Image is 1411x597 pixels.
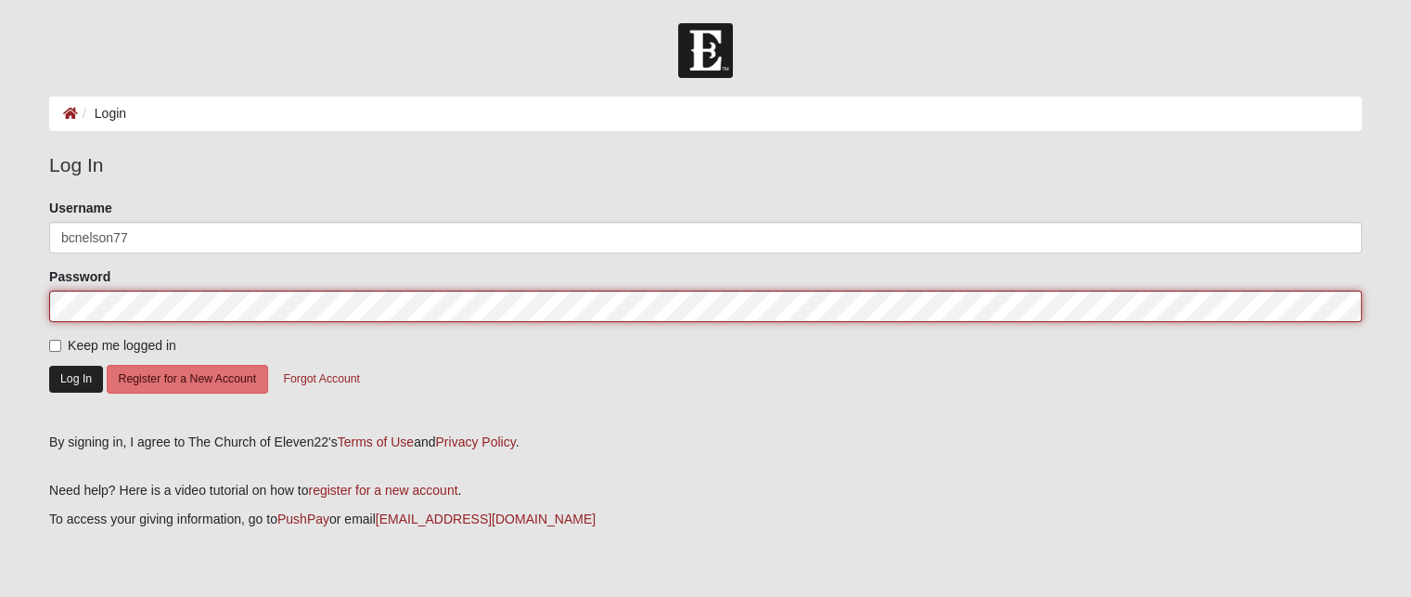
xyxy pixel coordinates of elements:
button: Register for a New Account [107,365,268,394]
li: Login [78,104,126,123]
a: PushPay [277,512,329,526]
p: Need help? Here is a video tutorial on how to . [49,481,1362,500]
a: Terms of Use [338,435,414,449]
label: Username [49,199,112,217]
label: Password [49,267,110,286]
legend: Log In [49,150,1362,180]
p: To access your giving information, go to or email [49,510,1362,529]
a: register for a new account [308,483,457,498]
img: Church of Eleven22 Logo [678,23,733,78]
a: Privacy Policy [435,435,515,449]
a: [EMAIL_ADDRESS][DOMAIN_NAME] [376,512,596,526]
span: Keep me logged in [68,338,176,353]
button: Log In [49,366,103,393]
input: Keep me logged in [49,340,61,352]
div: By signing in, I agree to The Church of Eleven22's and . [49,433,1362,452]
button: Forgot Account [272,365,372,394]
